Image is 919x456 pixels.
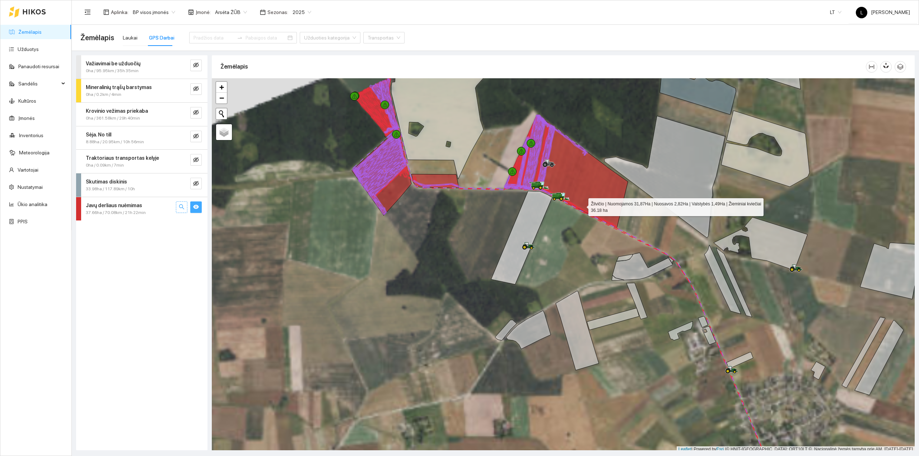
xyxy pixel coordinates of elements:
span: search [179,204,185,211]
div: Traktoriaus transportas kelyje0ha / 0.09km / 7mineye-invisible [76,150,207,173]
span: − [219,93,224,102]
span: 33.98ha / 117.89km / 10h [86,186,135,192]
a: PPIS [18,219,28,224]
span: eye-invisible [193,110,199,116]
a: Leaflet [678,447,691,452]
span: 37.66ha / 70.08km / 21h 22min [86,209,146,216]
span: [PERSON_NAME] [856,9,910,15]
span: | [725,447,726,452]
span: Sezonas : [267,8,288,16]
span: L [860,7,863,18]
button: eye-invisible [190,107,202,118]
a: Meteorologija [19,150,50,155]
span: + [219,83,224,92]
span: shop [188,9,194,15]
div: Krovinio vežimas priekaba0ha / 361.58km / 29h 40mineye-invisible [76,103,207,126]
strong: Krovinio vežimas priekaba [86,108,148,114]
strong: Traktoriaus transportas kelyje [86,155,159,161]
div: Mineralinių trąšų barstymas0ha / 0.2km / 4mineye-invisible [76,79,207,102]
a: Žemėlapis [18,29,42,35]
span: 0ha / 0.09km / 7min [86,162,124,169]
a: Panaudoti resursai [18,64,59,69]
span: to [237,35,243,41]
strong: Javų derliaus nuėmimas [86,203,142,208]
span: layout [103,9,109,15]
span: Žemėlapis [80,32,114,43]
button: eye [190,201,202,213]
strong: Važiavimai be užduočių [86,61,140,66]
div: Važiavimai be užduočių0ha / 95.95km / 35h 35mineye-invisible [76,55,207,79]
button: search [176,201,187,213]
a: Nustatymai [18,184,43,190]
a: Layers [216,124,232,140]
span: eye-invisible [193,157,199,164]
span: 0ha / 0.2km / 4min [86,91,121,98]
a: Esri [717,447,724,452]
a: Kultūros [18,98,36,104]
div: Javų derliaus nuėmimas37.66ha / 70.08km / 21h 22minsearcheye [76,197,207,220]
input: Pradžios data [193,34,234,42]
span: 0ha / 361.58km / 29h 40min [86,115,140,122]
span: calendar [260,9,266,15]
span: Sandėlis [18,76,59,91]
span: eye-invisible [193,133,199,140]
span: 8.88ha / 20.95km / 10h 56min [86,139,144,145]
span: 0ha / 95.95km / 35h 35min [86,68,139,74]
button: eye-invisible [190,60,202,71]
a: Užduotys [18,46,39,52]
strong: Mineralinių trąšų barstymas [86,84,152,90]
button: eye-invisible [190,131,202,142]
button: eye-invisible [190,178,202,189]
div: | Powered by © HNIT-[GEOGRAPHIC_DATA]; ORT10LT ©, Nacionalinė žemės tarnyba prie AM, [DATE]-[DATE] [677,446,915,452]
span: eye [193,204,199,211]
div: Žemėlapis [220,56,866,77]
button: eye-invisible [190,83,202,95]
span: 2025 [293,7,311,18]
a: Inventorius [19,132,43,138]
span: Aplinka : [111,8,129,16]
input: Pabaigos data [246,34,286,42]
span: Arsėta ŽŪB [215,7,247,18]
span: menu-fold [84,9,91,15]
span: Įmonė : [196,8,211,16]
div: Sėja. No till8.88ha / 20.95km / 10h 56mineye-invisible [76,126,207,150]
button: eye-invisible [190,154,202,166]
button: menu-fold [80,5,95,19]
span: eye-invisible [193,181,199,187]
div: Skutimas diskinis33.98ha / 117.89km / 10heye-invisible [76,173,207,197]
a: Ūkio analitika [18,201,47,207]
a: Zoom in [216,82,227,93]
strong: Skutimas diskinis [86,179,127,185]
a: Įmonės [18,115,35,121]
span: swap-right [237,35,243,41]
span: LT [830,7,841,18]
span: eye-invisible [193,86,199,93]
a: Zoom out [216,93,227,103]
strong: Sėja. No till [86,132,111,138]
button: Initiate a new search [216,108,227,119]
span: BP visos įmonės [133,7,175,18]
a: Vartotojai [18,167,38,173]
span: eye-invisible [193,62,199,69]
button: column-width [866,61,877,73]
div: GPS Darbai [149,34,174,42]
span: column-width [866,64,877,70]
div: Laukai [123,34,137,42]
